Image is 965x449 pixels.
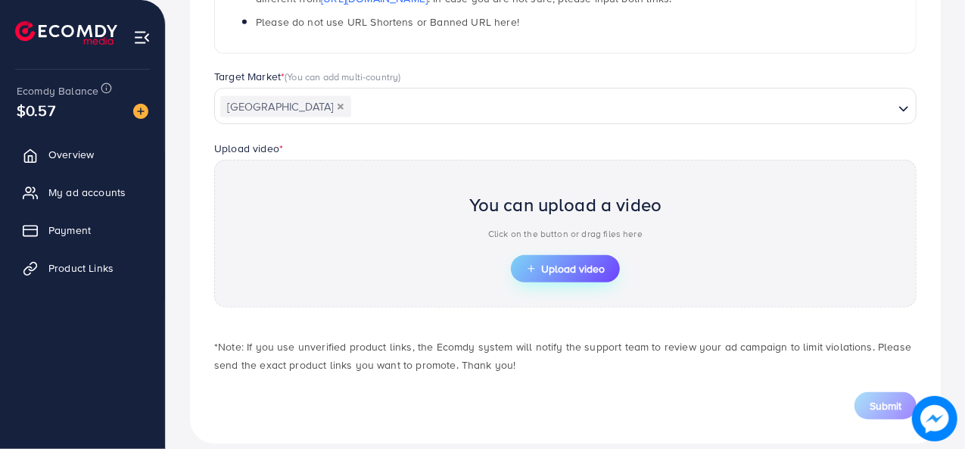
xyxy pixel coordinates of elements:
[912,396,957,441] img: image
[256,14,519,30] span: Please do not use URL Shortens or Banned URL here!
[526,263,605,274] span: Upload video
[48,147,94,162] span: Overview
[214,88,917,124] div: Search for option
[870,398,901,413] span: Submit
[15,21,117,45] img: logo
[469,194,662,216] h2: You can upload a video
[220,96,351,117] span: [GEOGRAPHIC_DATA]
[133,104,148,119] img: image
[17,83,98,98] span: Ecomdy Balance
[48,185,126,200] span: My ad accounts
[469,225,662,243] p: Click on the button or drag files here
[11,139,154,170] a: Overview
[854,392,917,419] button: Submit
[214,338,917,374] p: *Note: If you use unverified product links, the Ecomdy system will notify the support team to rev...
[48,260,114,276] span: Product Links
[214,69,401,84] label: Target Market
[511,255,620,282] button: Upload video
[48,223,91,238] span: Payment
[337,103,344,111] button: Deselect Pakistan
[285,70,400,83] span: (You can add multi-country)
[14,90,58,131] span: $0.57
[11,253,154,283] a: Product Links
[353,95,892,119] input: Search for option
[11,177,154,207] a: My ad accounts
[133,29,151,46] img: menu
[11,215,154,245] a: Payment
[214,141,283,156] label: Upload video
